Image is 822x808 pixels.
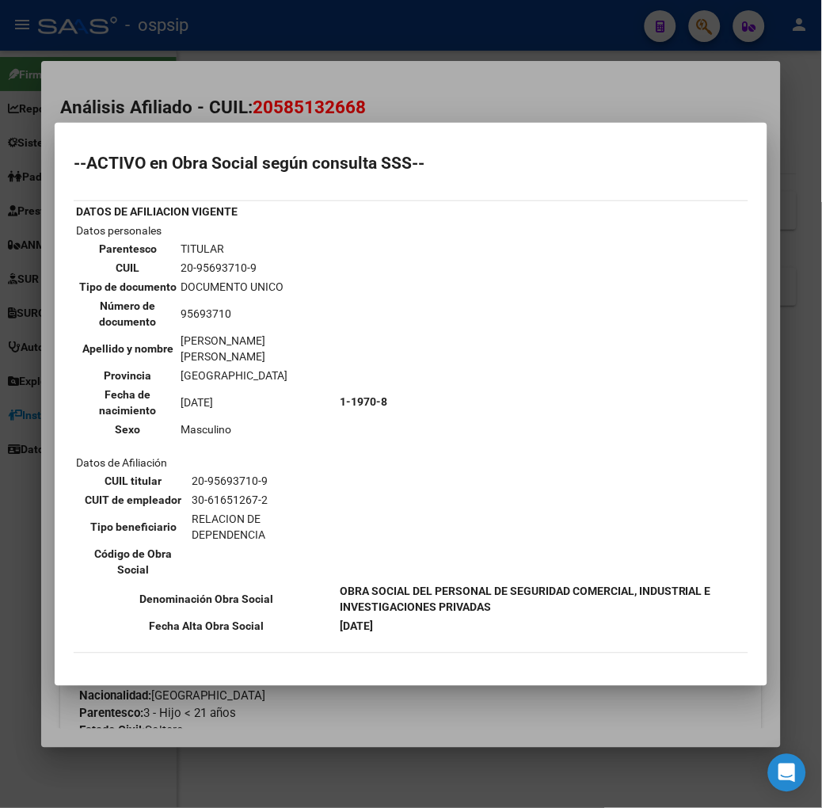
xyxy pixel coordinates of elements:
[191,511,335,544] td: RELACION DE DEPENDENCIA
[180,240,335,257] td: TITULAR
[76,205,238,218] b: DATOS DE AFILIACION VIGENTE
[180,421,335,438] td: Masculino
[180,386,335,419] td: [DATE]
[191,473,335,490] td: 20-95693710-9
[78,278,178,295] th: Tipo de documento
[78,259,178,276] th: CUIL
[78,386,178,419] th: Fecha de nacimiento
[75,222,337,581] td: Datos personales Datos de Afiliación
[340,585,711,614] b: OBRA SOCIAL DEL PERSONAL DE SEGURIDAD COMERCIAL, INDUSTRIAL E INVESTIGACIONES PRIVADAS
[78,546,189,579] th: Código de Obra Social
[78,297,178,330] th: Número de documento
[78,367,178,384] th: Provincia
[180,278,335,295] td: DOCUMENTO UNICO
[78,332,178,365] th: Apellido y nombre
[191,492,335,509] td: 30-61651267-2
[78,511,189,544] th: Tipo beneficiario
[768,754,806,792] div: Open Intercom Messenger
[180,259,335,276] td: 20-95693710-9
[75,618,337,635] th: Fecha Alta Obra Social
[78,240,178,257] th: Parentesco
[78,492,189,509] th: CUIT de empleador
[74,155,748,171] h2: --ACTIVO en Obra Social según consulta SSS--
[180,297,335,330] td: 95693710
[180,332,335,365] td: [PERSON_NAME] [PERSON_NAME]
[340,620,373,633] b: [DATE]
[78,421,178,438] th: Sexo
[75,583,337,616] th: Denominación Obra Social
[78,473,189,490] th: CUIL titular
[340,395,387,408] b: 1-1970-8
[180,367,335,384] td: [GEOGRAPHIC_DATA]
